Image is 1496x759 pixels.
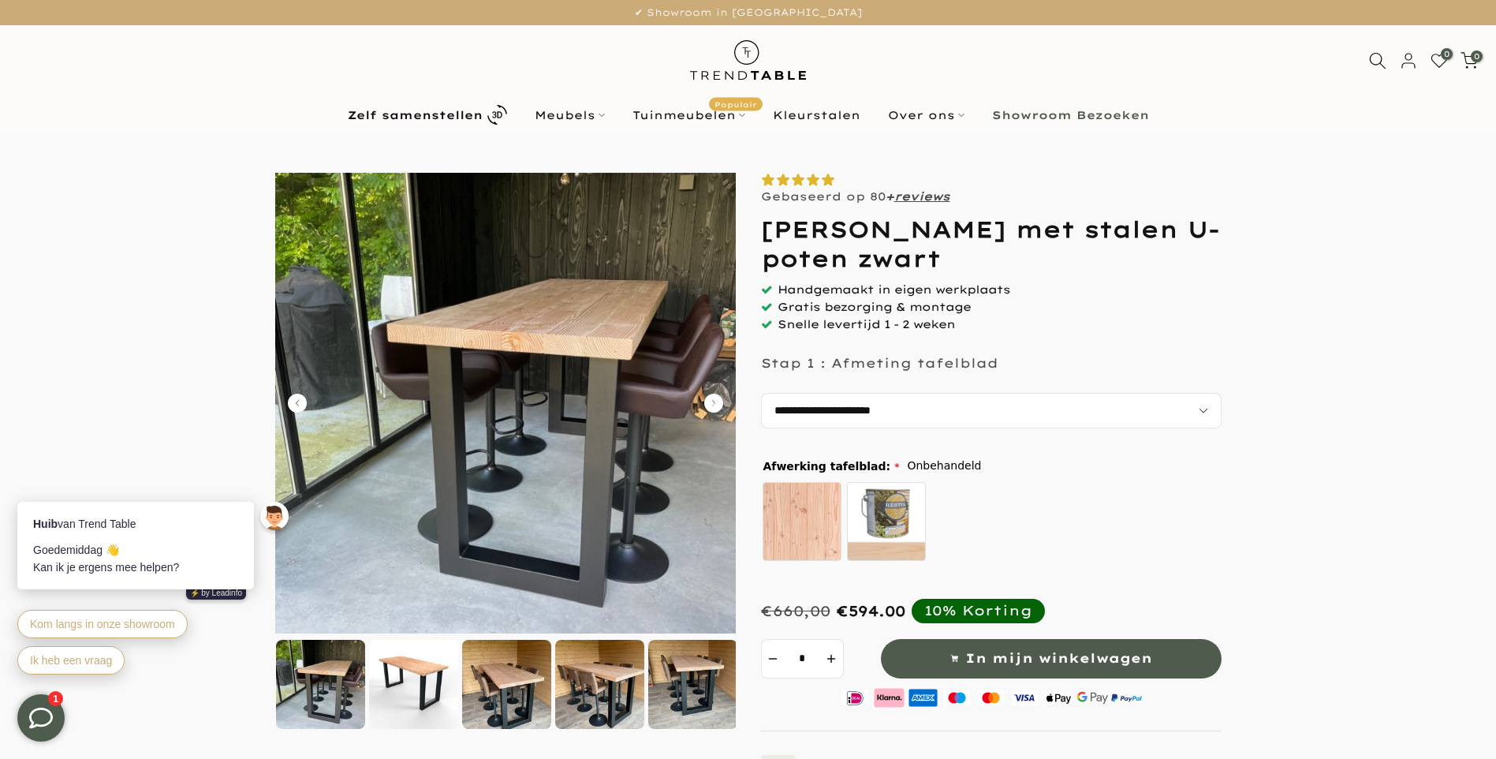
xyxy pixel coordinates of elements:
[679,25,817,95] img: trend-table
[761,189,950,204] p: Gebaseerd op 80
[759,106,874,125] a: Kleurstalen
[978,106,1162,125] a: Showroom Bezoeken
[288,394,307,413] button: Carousel Back Arrow
[1471,50,1483,62] span: 0
[1441,48,1453,60] span: 0
[2,679,80,757] iframe: toggle-frame
[20,4,1476,21] p: ✔ Showroom in [GEOGRAPHIC_DATA]
[837,602,905,620] span: €594.00
[894,189,950,204] a: reviews
[778,300,971,314] span: Gratis bezorging & montage
[763,461,900,472] span: Afwerking tafelblad:
[618,106,759,125] a: TuinmeubelenPopulair
[2,424,309,694] iframe: bot-iframe
[874,106,978,125] a: Over ons
[886,189,894,204] strong: +
[648,640,737,729] img: Douglas bartafel met stalen U-poten zwart
[462,640,551,729] img: Douglas bartafel met stalen U-poten zwart
[369,640,458,729] img: Rechthoekige douglas houten bartafel - stalen U-poten zwart
[761,215,1222,273] h1: [PERSON_NAME] met stalen U-poten zwart
[761,602,830,620] div: €660,00
[334,101,520,129] a: Zelf samenstellen
[704,394,723,413] button: Carousel Next Arrow
[520,106,618,125] a: Meubels
[761,393,1222,428] select: autocomplete="off"
[1431,52,1448,69] a: 0
[348,110,483,121] b: Zelf samenstellen
[820,639,844,679] button: increment
[785,639,820,679] input: Quantity
[924,602,1032,619] div: 10% Korting
[992,110,1149,121] b: Showroom Bezoeken
[778,317,955,331] span: Snelle levertijd 1 - 2 weken
[761,639,785,679] button: decrement
[881,639,1222,679] button: In mijn winkelwagen
[709,97,763,110] span: Populair
[907,456,981,476] span: Onbehandeld
[761,355,998,371] p: Stap 1 : Afmeting tafelblad
[275,173,736,634] img: Douglas bartafel met stalen U-poten zwart gepoedercoat
[965,647,1152,670] span: In mijn winkelwagen
[1461,52,1478,69] a: 0
[555,640,644,729] img: Douglas bartafel met stalen U-poten zwart
[276,640,365,729] img: Douglas bartafel met stalen U-poten zwart gepoedercoat
[778,282,1010,297] span: Handgemaakt in eigen werkplaats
